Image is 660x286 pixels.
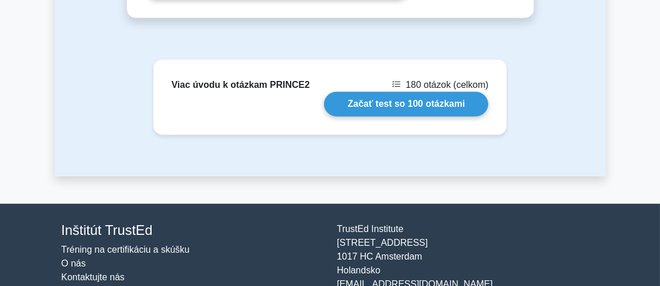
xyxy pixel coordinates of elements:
font: Holandsko [337,265,381,275]
a: Tréning na certifikáciu a skúšku [61,245,190,254]
a: Začať test so 100 otázkami [324,92,488,117]
font: TrustEd Institute [337,224,404,234]
font: Inštitút TrustEd [61,222,153,238]
a: Kontaktujte nás [61,272,125,282]
font: [STREET_ADDRESS] [337,238,428,248]
a: O nás [61,258,86,268]
font: 1017 HC Amsterdam [337,252,423,261]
